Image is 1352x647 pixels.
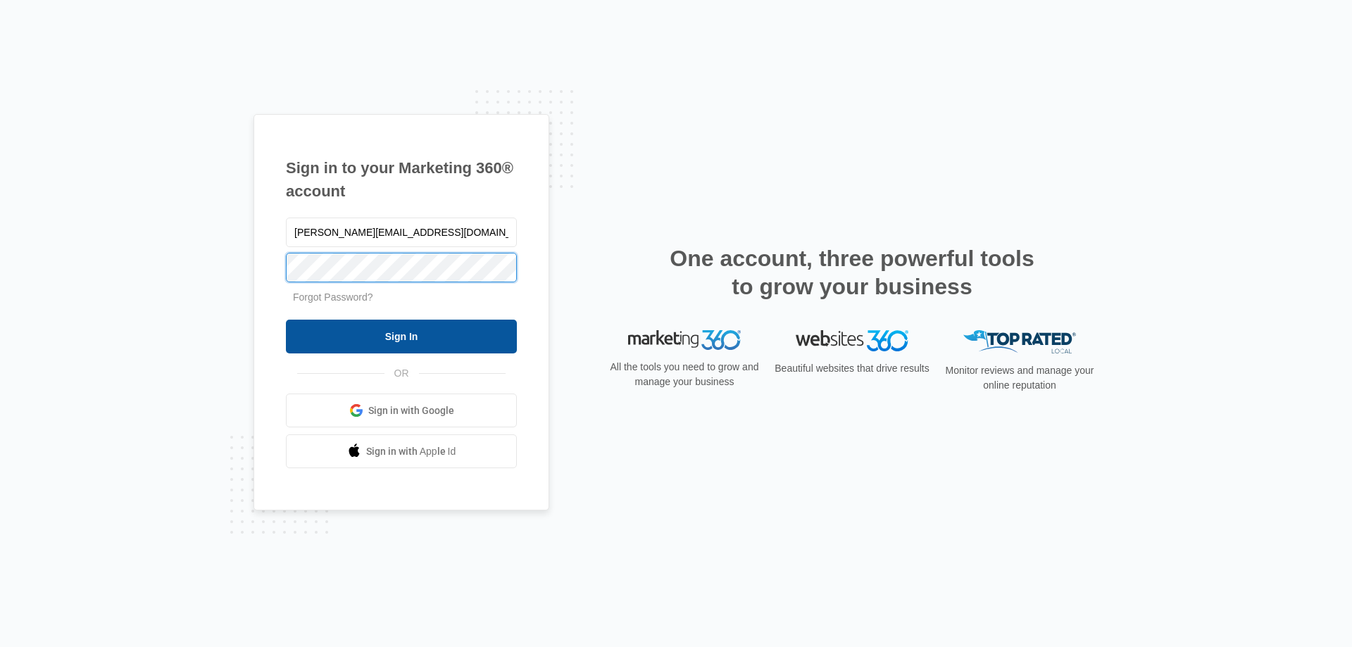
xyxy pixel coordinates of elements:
img: Websites 360 [796,330,908,351]
input: Sign In [286,320,517,353]
span: Sign in with Apple Id [366,444,456,459]
p: Beautiful websites that drive results [773,361,931,376]
h1: Sign in to your Marketing 360® account [286,156,517,203]
img: Marketing 360 [628,330,741,350]
a: Sign in with Apple Id [286,434,517,468]
span: Sign in with Google [368,403,454,418]
a: Sign in with Google [286,394,517,427]
p: Monitor reviews and manage your online reputation [941,363,1098,393]
h2: One account, three powerful tools to grow your business [665,244,1039,301]
span: OR [384,366,419,381]
input: Email [286,218,517,247]
img: Top Rated Local [963,330,1076,353]
p: All the tools you need to grow and manage your business [606,360,763,389]
a: Forgot Password? [293,291,373,303]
